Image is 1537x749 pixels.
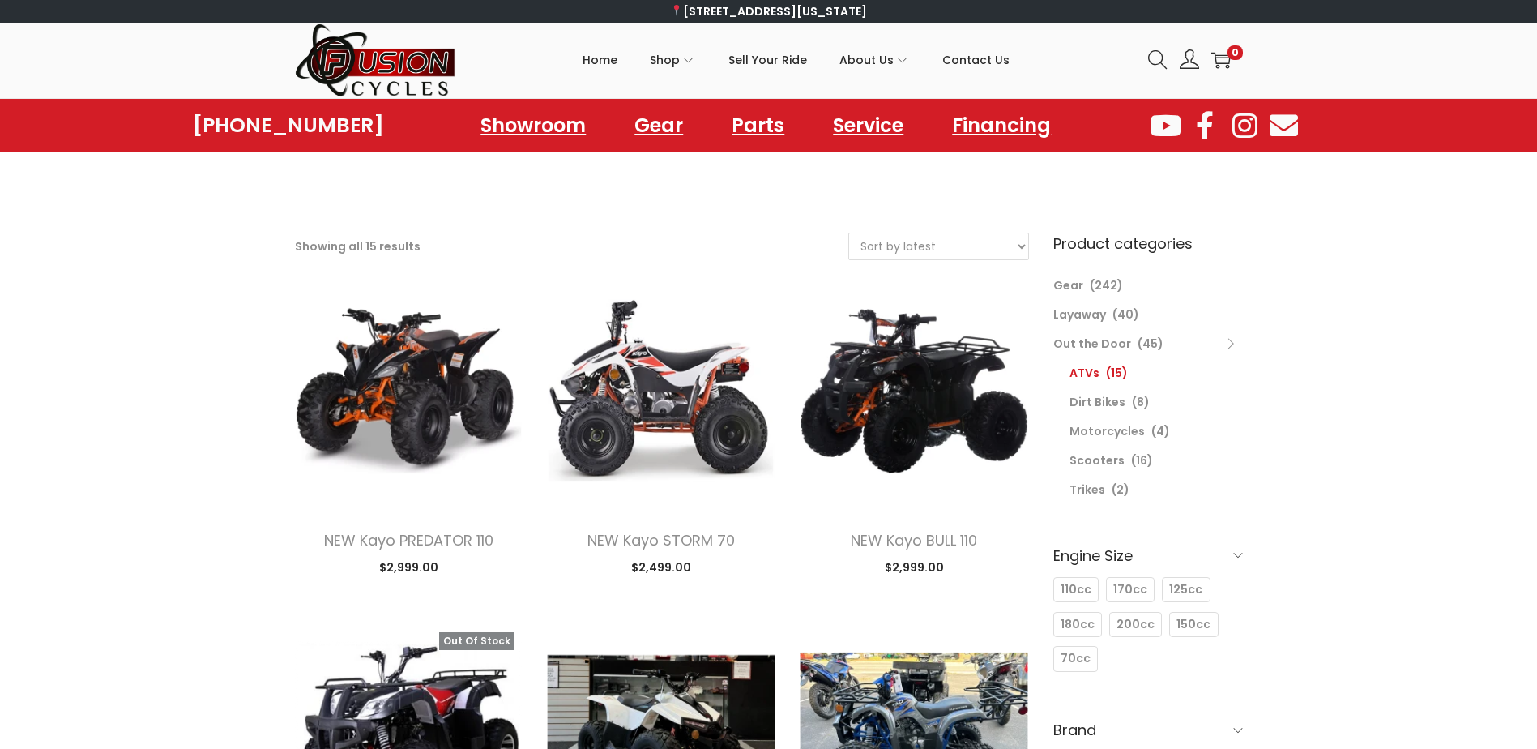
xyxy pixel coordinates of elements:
[839,40,894,80] span: About Us
[728,24,807,96] a: Sell Your Ride
[817,107,920,144] a: Service
[885,559,892,576] span: $
[1113,581,1147,598] span: 170cc
[1116,616,1155,633] span: 200cc
[1090,277,1123,293] span: (242)
[379,559,438,576] span: 2,999.00
[1053,306,1106,323] a: Layaway
[1106,365,1128,381] span: (15)
[1053,537,1243,575] h6: Engine Size
[650,40,680,80] span: Shop
[1211,50,1231,70] a: 0
[671,5,682,16] img: 📍
[670,3,867,19] a: [STREET_ADDRESS][US_STATE]
[1131,452,1153,469] span: (16)
[1112,306,1139,323] span: (40)
[1061,616,1095,633] span: 180cc
[464,107,1067,144] nav: Menu
[193,114,384,137] a: [PHONE_NUMBER]
[942,40,1010,80] span: Contact Us
[942,24,1010,96] a: Contact Us
[1053,336,1131,352] a: Out the Door
[1176,616,1210,633] span: 150cc
[1138,336,1163,352] span: (45)
[631,559,638,576] span: $
[464,107,602,144] a: Showroom
[457,24,1136,96] nav: Primary navigation
[295,235,421,258] p: Showing all 15 results
[1069,452,1125,469] a: Scooters
[715,107,801,144] a: Parts
[1151,423,1170,439] span: (4)
[728,40,807,80] span: Sell Your Ride
[1053,711,1243,749] h6: Brand
[1061,581,1091,598] span: 110cc
[1069,481,1105,498] a: Trikes
[851,530,977,550] a: NEW Kayo BULL 110
[379,559,386,576] span: $
[1053,277,1083,293] a: Gear
[1069,394,1125,410] a: Dirt Bikes
[1061,650,1091,667] span: 70cc
[849,233,1028,259] select: Shop order
[618,107,699,144] a: Gear
[1069,365,1099,381] a: ATVs
[936,107,1067,144] a: Financing
[631,559,691,576] span: 2,499.00
[839,24,910,96] a: About Us
[1053,233,1243,255] h6: Product categories
[1069,423,1145,439] a: Motorcycles
[583,40,617,80] span: Home
[1132,394,1150,410] span: (8)
[324,530,493,550] a: NEW Kayo PREDATOR 110
[587,530,735,550] a: NEW Kayo STORM 70
[295,23,457,98] img: Woostify retina logo
[885,559,944,576] span: 2,999.00
[1169,581,1202,598] span: 125cc
[1112,481,1129,498] span: (2)
[583,24,617,96] a: Home
[650,24,696,96] a: Shop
